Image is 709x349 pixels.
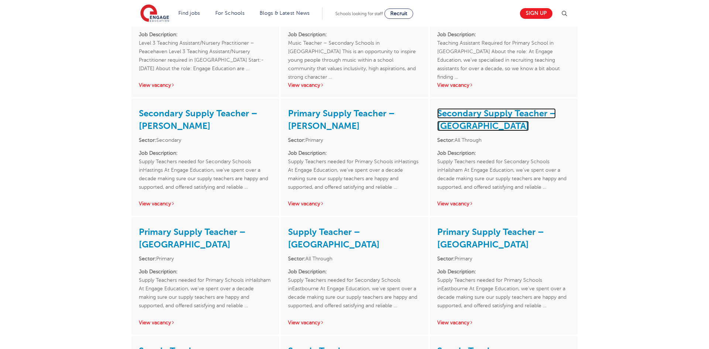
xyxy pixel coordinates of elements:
[437,227,544,250] a: Primary Supply Teacher – [GEOGRAPHIC_DATA]
[437,108,556,131] a: Secondary Supply Teacher – [GEOGRAPHIC_DATA]
[288,201,324,206] a: View vacancy
[288,32,327,37] strong: Job Description:
[139,227,246,250] a: Primary Supply Teacher – [GEOGRAPHIC_DATA]
[288,320,324,325] a: View vacancy
[139,137,156,143] strong: Sector:
[288,137,305,143] strong: Sector:
[139,108,257,131] a: Secondary Supply Teacher – [PERSON_NAME]
[139,267,272,310] p: Supply Teachers needed for Primary Schools inHailsham At Engage Education, we’ve spent over a dec...
[139,256,156,261] strong: Sector:
[437,82,473,88] a: View vacancy
[288,267,421,310] p: Supply Teachers needed for Secondary Schools inEastbourne At Engage Education, we’ve spent over a...
[437,30,570,73] p: Teaching Assistant Required for Primary School in [GEOGRAPHIC_DATA] About the role: At Engage Edu...
[437,267,570,310] p: Supply Teachers needed for Primary Schools inEastbourne At Engage Education, we’ve spent over a d...
[390,11,407,16] span: Recruit
[335,11,383,16] span: Schools looking for staff
[288,108,395,131] a: Primary Supply Teacher – [PERSON_NAME]
[139,32,178,37] strong: Job Description:
[139,136,272,144] li: Secondary
[288,269,327,274] strong: Job Description:
[437,201,473,206] a: View vacancy
[139,320,175,325] a: View vacancy
[139,30,272,73] p: Level 3 Teaching Assistant/Nursery Practitioner – Peacehaven Level 3 Teaching Assistant/Nursery P...
[437,269,476,274] strong: Job Description:
[288,256,305,261] strong: Sector:
[139,201,175,206] a: View vacancy
[288,149,421,191] p: Supply Teachers needed for Primary Schools inHastings At Engage Education, we’ve spent over a dec...
[139,82,175,88] a: View vacancy
[437,320,473,325] a: View vacancy
[178,10,200,16] a: Find jobs
[288,82,324,88] a: View vacancy
[288,254,421,263] li: All Through
[520,8,552,19] a: Sign up
[437,150,476,156] strong: Job Description:
[288,150,327,156] strong: Job Description:
[288,30,421,73] p: Music Teacher – Secondary Schools in [GEOGRAPHIC_DATA] This is an opportunity to inspire young pe...
[139,149,272,191] p: Supply Teachers needed for Secondary Schools inHastings At Engage Education, we’ve spent over a d...
[139,150,178,156] strong: Job Description:
[288,227,380,250] a: Supply Teacher – [GEOGRAPHIC_DATA]
[437,136,570,144] li: All Through
[437,32,476,37] strong: Job Description:
[437,149,570,191] p: Supply Teachers needed for Secondary Schools inHailsham At Engage Education, we’ve spent over a d...
[140,4,169,23] img: Engage Education
[260,10,310,16] a: Blogs & Latest News
[437,254,570,263] li: Primary
[288,136,421,144] li: Primary
[384,8,413,19] a: Recruit
[139,254,272,263] li: Primary
[215,10,244,16] a: For Schools
[139,269,178,274] strong: Job Description:
[437,256,455,261] strong: Sector:
[437,137,455,143] strong: Sector:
